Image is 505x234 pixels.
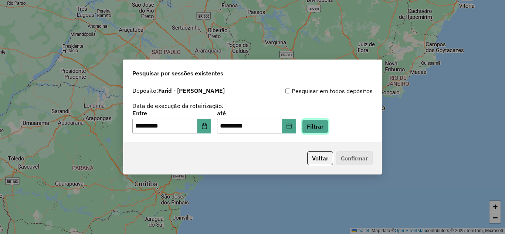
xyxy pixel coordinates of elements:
div: Pesquisar em todos depósitos [253,87,373,95]
label: Depósito: [132,86,225,95]
label: Entre [132,109,211,118]
strong: Farid - [PERSON_NAME] [158,87,225,94]
button: Filtrar [302,119,328,133]
button: Voltar [307,151,333,165]
button: Choose Date [282,119,296,133]
label: Data de execução da roteirização: [132,101,224,110]
span: Pesquisar por sessões existentes [132,69,223,78]
label: até [217,109,296,118]
button: Choose Date [197,119,211,133]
